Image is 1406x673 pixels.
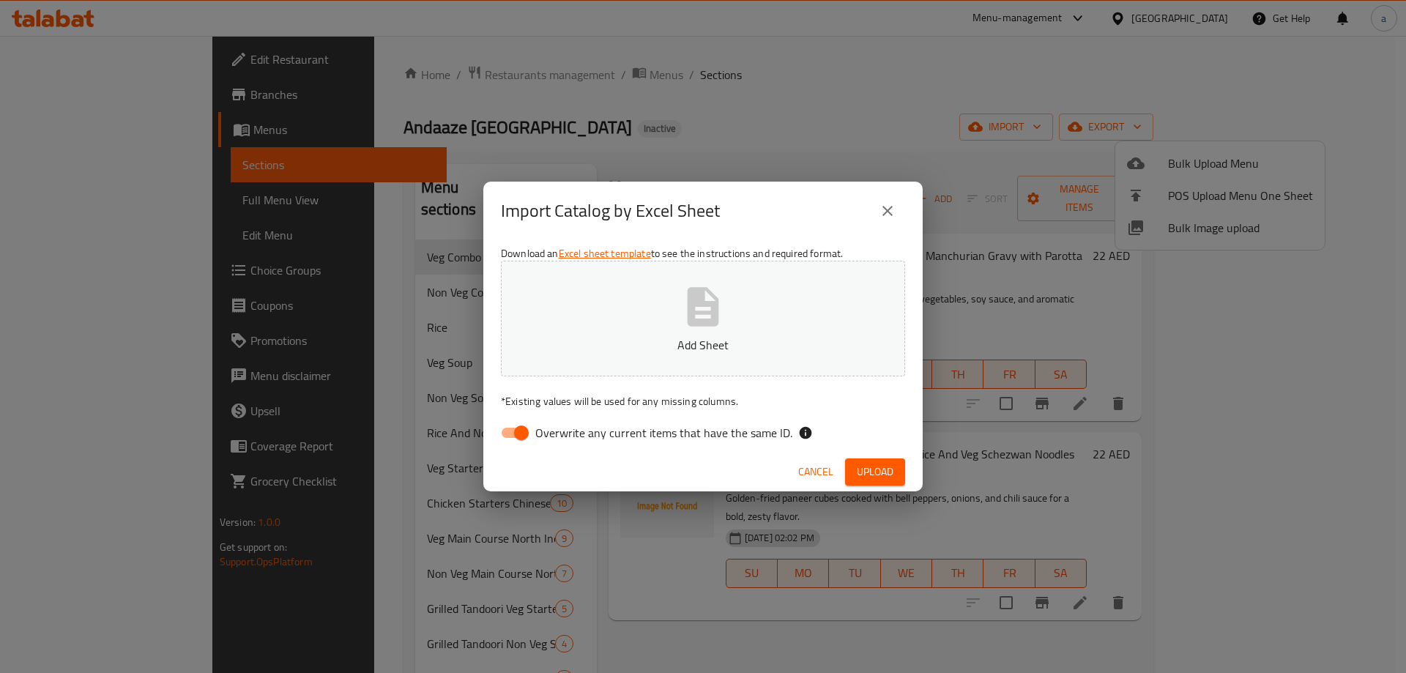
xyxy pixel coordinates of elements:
span: Upload [857,463,893,481]
div: Download an to see the instructions and required format. [483,240,923,453]
svg: If the overwrite option isn't selected, then the items that match an existing ID will be ignored ... [798,425,813,440]
button: Cancel [792,458,839,486]
button: Upload [845,458,905,486]
button: Add Sheet [501,261,905,376]
h2: Import Catalog by Excel Sheet [501,199,720,223]
button: close [870,193,905,228]
a: Excel sheet template [559,244,651,263]
span: Cancel [798,463,833,481]
p: Existing values will be used for any missing columns. [501,394,905,409]
span: Overwrite any current items that have the same ID. [535,424,792,442]
p: Add Sheet [524,336,882,354]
